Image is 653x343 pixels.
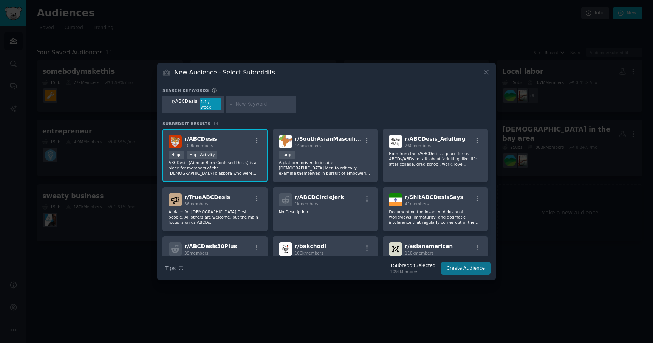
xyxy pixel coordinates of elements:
[169,160,262,176] p: ABCDesis (Abroad-Born Confused Desis) is a place for members of the [DEMOGRAPHIC_DATA] diaspora w...
[389,135,402,148] img: ABCDesis_Adulting
[184,194,230,200] span: r/ TrueABCDesis
[235,101,293,108] input: New Keyword
[187,151,218,159] div: High Activity
[295,202,319,206] span: 1k members
[295,243,326,249] span: r/ bakchodi
[389,242,402,256] img: asianamerican
[279,135,292,148] img: SouthAsianMasculinity
[389,193,402,206] img: ShitABCDesisSays
[405,243,453,249] span: r/ asianamerican
[200,98,221,110] div: 1.1 / week
[295,251,323,255] span: 106k members
[184,243,237,249] span: r/ ABCDesis30Plus
[279,160,372,176] p: A platform driven to inspire [DEMOGRAPHIC_DATA] Men to critically examine themselves in pursuit o...
[405,251,433,255] span: 110k members
[184,143,213,148] span: 109k members
[162,121,210,126] span: Subreddit Results
[169,209,262,225] p: A place for [DEMOGRAPHIC_DATA] Desi people. All others are welcome, but the main focus is on us A...
[295,194,344,200] span: r/ ABCDCircleJerk
[279,209,372,214] p: No Description...
[162,262,186,275] button: Tips
[184,251,208,255] span: 39 members
[162,88,209,93] h3: Search keywords
[172,98,197,110] div: r/ABCDesis
[279,151,296,159] div: Large
[169,193,182,206] img: TrueABCDesis
[405,143,431,148] span: 260 members
[184,136,217,142] span: r/ ABCDesis
[405,194,463,200] span: r/ ShitABCDesisSays
[279,242,292,256] img: bakchodi
[405,202,429,206] span: 41 members
[213,121,218,126] span: 14
[184,202,208,206] span: 36 members
[169,151,184,159] div: Huge
[295,143,321,148] span: 14k members
[169,135,182,148] img: ABCDesis
[389,151,482,167] p: Born from the r/ABCDesis, a place for us ABCDs/ABDs to talk about 'adulting' like, life after col...
[390,262,435,269] div: 1 Subreddit Selected
[165,264,176,272] span: Tips
[405,136,466,142] span: r/ ABCDesis_Adulting
[389,209,482,225] p: Documenting the insanity, delusional worldviews, immaturity, and dogmatic intolerance that regula...
[295,136,367,142] span: r/ SouthAsianMasculinity
[175,68,275,76] h3: New Audience - Select Subreddits
[441,262,491,275] button: Create Audience
[390,269,435,274] div: 109k Members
